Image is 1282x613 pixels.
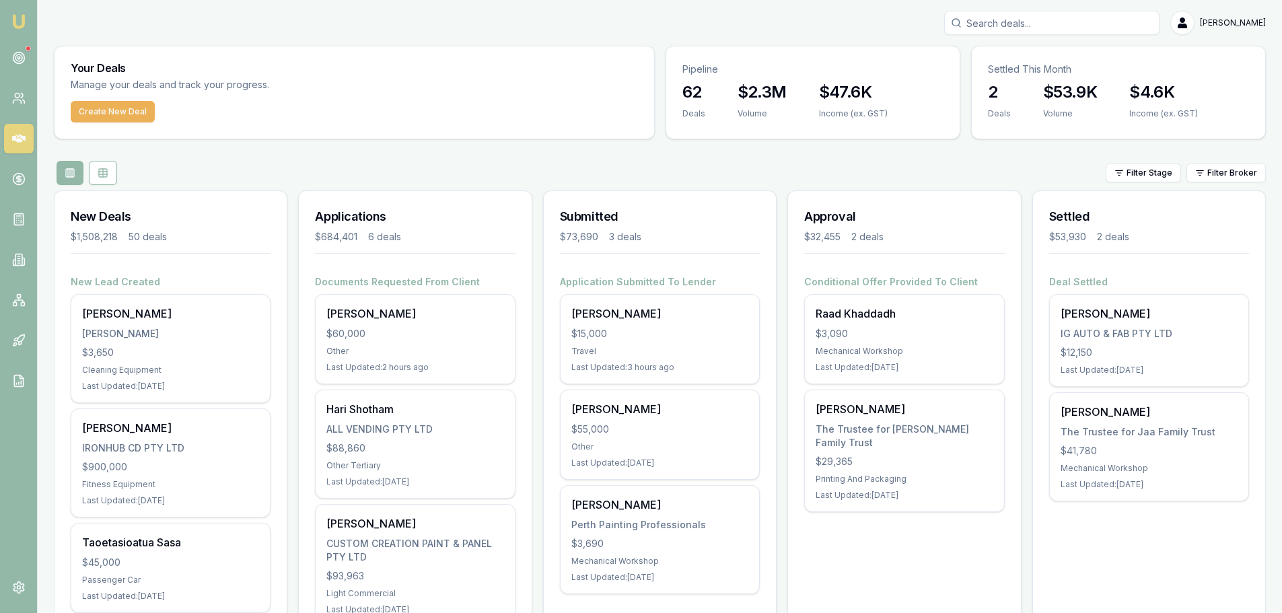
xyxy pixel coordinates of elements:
div: [PERSON_NAME] [571,305,748,322]
div: $55,000 [571,423,748,436]
div: Last Updated: [DATE] [326,476,503,487]
div: 2 deals [1097,230,1129,244]
p: Pipeline [682,63,943,76]
div: $53,930 [1049,230,1086,244]
h3: Settled [1049,207,1249,226]
div: $32,455 [804,230,841,244]
img: emu-icon-u.png [11,13,27,30]
div: $3,690 [571,537,748,550]
div: Other Tertiary [326,460,503,471]
div: $88,860 [326,441,503,455]
div: [PERSON_NAME] [82,420,259,436]
div: $60,000 [326,327,503,340]
div: [PERSON_NAME] [326,515,503,532]
div: $684,401 [315,230,357,244]
p: Settled This Month [988,63,1249,76]
div: [PERSON_NAME] [571,401,748,417]
h3: $2.3M [738,81,787,103]
div: $45,000 [82,556,259,569]
h3: 2 [988,81,1011,103]
div: Hari Shotham [326,401,503,417]
div: The Trustee for Jaa Family Trust [1061,425,1238,439]
div: $1,508,218 [71,230,118,244]
div: Passenger Car [82,575,259,585]
button: Create New Deal [71,101,155,122]
button: Filter Broker [1186,164,1266,182]
div: 6 deals [368,230,401,244]
div: $12,150 [1061,346,1238,359]
span: Filter Stage [1127,168,1172,178]
div: IRONHUB CD PTY LTD [82,441,259,455]
div: Perth Painting Professionals [571,518,748,532]
div: [PERSON_NAME] [326,305,503,322]
h3: Submitted [560,207,760,226]
div: Mechanical Workshop [1061,463,1238,474]
div: [PERSON_NAME] [82,327,259,340]
div: $900,000 [82,460,259,474]
div: Last Updated: [DATE] [571,458,748,468]
div: Mechanical Workshop [571,556,748,567]
div: Raad Khaddadh [816,305,993,322]
h3: $53.9K [1043,81,1097,103]
h3: 62 [682,81,705,103]
div: $41,780 [1061,444,1238,458]
div: $73,690 [560,230,598,244]
div: Last Updated: [DATE] [1061,365,1238,375]
div: CUSTOM CREATION PAINT & PANEL PTY LTD [326,537,503,564]
div: Mechanical Workshop [816,346,993,357]
div: Last Updated: 3 hours ago [571,362,748,373]
span: [PERSON_NAME] [1200,17,1266,28]
h3: $47.6K [819,81,888,103]
div: Other [326,346,503,357]
div: Last Updated: [DATE] [816,362,993,373]
div: $29,365 [816,455,993,468]
div: Last Updated: [DATE] [82,495,259,506]
div: Other [571,441,748,452]
div: Last Updated: [DATE] [82,591,259,602]
div: Travel [571,346,748,357]
div: Volume [738,108,787,119]
div: $3,650 [82,346,259,359]
h3: Applications [315,207,515,226]
div: Income (ex. GST) [819,108,888,119]
div: [PERSON_NAME] [816,401,993,417]
div: $15,000 [571,327,748,340]
h4: Application Submitted To Lender [560,275,760,289]
div: Light Commercial [326,588,503,599]
div: [PERSON_NAME] [1061,404,1238,420]
span: Filter Broker [1207,168,1257,178]
div: Last Updated: 2 hours ago [326,362,503,373]
button: Filter Stage [1106,164,1181,182]
div: The Trustee for [PERSON_NAME] Family Trust [816,423,993,449]
h4: New Lead Created [71,275,271,289]
div: Printing And Packaging [816,474,993,484]
div: Fitness Equipment [82,479,259,490]
div: [PERSON_NAME] [571,497,748,513]
h3: Your Deals [71,63,638,73]
div: Last Updated: [DATE] [571,572,748,583]
div: Deals [988,108,1011,119]
div: Taoetasioatua Sasa [82,534,259,550]
div: Volume [1043,108,1097,119]
p: Manage your deals and track your progress. [71,77,415,93]
h4: Deal Settled [1049,275,1249,289]
div: 2 deals [851,230,884,244]
h3: Approval [804,207,1004,226]
div: [PERSON_NAME] [82,305,259,322]
div: Cleaning Equipment [82,365,259,375]
div: Income (ex. GST) [1129,108,1198,119]
div: ALL VENDING PTY LTD [326,423,503,436]
div: Last Updated: [DATE] [1061,479,1238,490]
input: Search deals [944,11,1160,35]
h4: Conditional Offer Provided To Client [804,275,1004,289]
div: Deals [682,108,705,119]
div: Last Updated: [DATE] [82,381,259,392]
h4: Documents Requested From Client [315,275,515,289]
div: 50 deals [129,230,167,244]
div: Last Updated: [DATE] [816,490,993,501]
h3: $4.6K [1129,81,1198,103]
h3: New Deals [71,207,271,226]
div: IG AUTO & FAB PTY LTD [1061,327,1238,340]
div: $93,963 [326,569,503,583]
